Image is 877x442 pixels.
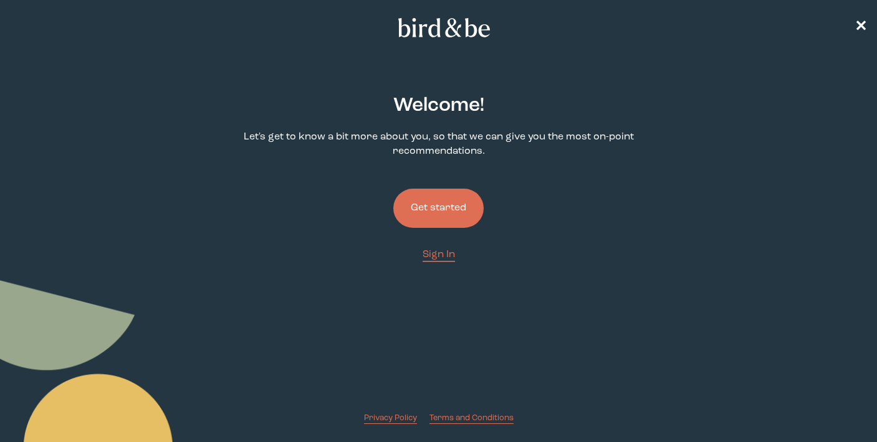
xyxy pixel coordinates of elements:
[364,414,417,422] span: Privacy Policy
[229,130,648,159] p: Let's get to know a bit more about you, so that we can give you the most on-point recommendations.
[423,248,455,262] a: Sign In
[429,414,514,422] span: Terms and Conditions
[429,412,514,424] a: Terms and Conditions
[855,17,867,39] a: ✕
[393,92,484,120] h2: Welcome !
[364,412,417,424] a: Privacy Policy
[815,383,865,430] iframe: Gorgias live chat messenger
[855,20,867,35] span: ✕
[393,169,484,248] a: Get started
[423,250,455,260] span: Sign In
[393,189,484,228] button: Get started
